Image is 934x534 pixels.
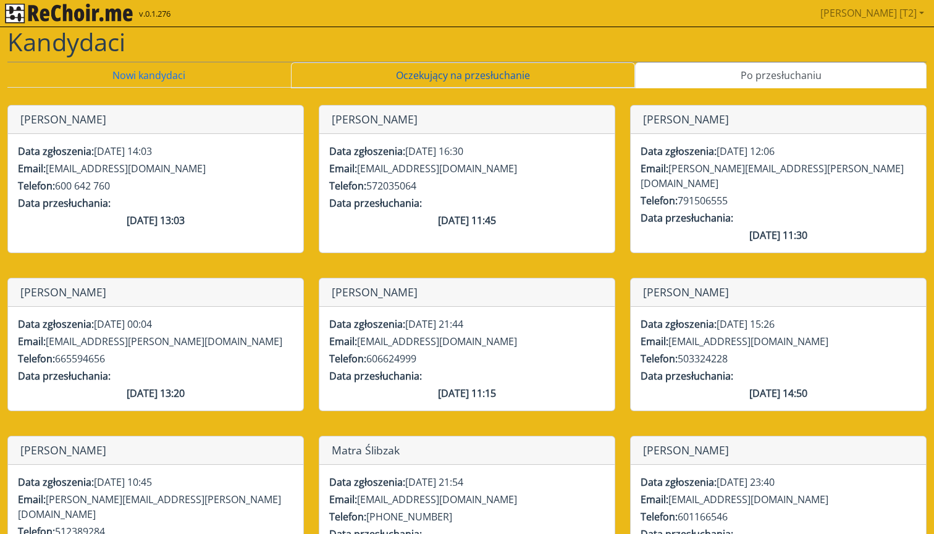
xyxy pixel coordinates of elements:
[329,492,605,507] p: [EMAIL_ADDRESS][DOMAIN_NAME]
[329,510,366,524] strong: Telefon:
[641,334,916,349] p: [EMAIL_ADDRESS][DOMAIN_NAME]
[329,213,605,228] p: [DATE] 11:45
[329,493,357,506] strong: Email:
[20,113,106,126] h5: [PERSON_NAME]
[641,352,678,365] strong: Telefon:
[641,193,916,208] p: 791506555
[329,317,605,332] p: [DATE] 21:44
[641,475,916,490] p: [DATE] 23:40
[291,62,636,88] a: Oczekujący na przesłuchanie
[18,179,55,193] strong: Telefon:
[18,162,46,175] strong: Email:
[641,335,668,348] strong: Email:
[332,286,418,299] h5: [PERSON_NAME]
[641,211,733,225] strong: Data przesłuchania:
[329,179,366,193] strong: Telefon:
[641,194,678,207] strong: Telefon:
[18,352,55,365] strong: Telefon:
[643,444,729,457] h5: [PERSON_NAME]
[329,352,366,365] strong: Telefon:
[329,386,605,401] p: [DATE] 11:15
[18,334,293,349] p: [EMAIL_ADDRESS][PERSON_NAME][DOMAIN_NAME]
[18,475,293,490] p: [DATE] 10:45
[18,493,46,506] strong: Email:
[329,334,605,349] p: [EMAIL_ADDRESS][DOMAIN_NAME]
[329,369,422,383] strong: Data przesłuchania:
[18,335,46,348] strong: Email:
[641,144,717,158] strong: Data zgłoszenia:
[18,178,293,193] p: 600 642 760
[815,1,929,25] a: [PERSON_NAME] [T2]
[5,4,133,23] img: rekłajer mi
[641,475,717,489] strong: Data zgłoszenia:
[18,475,94,489] strong: Data zgłoszenia:
[641,492,916,507] p: [EMAIL_ADDRESS][DOMAIN_NAME]
[641,509,916,524] p: 601166546
[329,178,605,193] p: 572035064
[329,351,605,366] p: 606624999
[20,286,106,299] h5: [PERSON_NAME]
[18,386,293,401] p: [DATE] 13:20
[18,351,293,366] p: 665594656
[332,444,400,457] h5: Matra Ślibzak
[641,161,916,191] p: [PERSON_NAME][EMAIL_ADDRESS][PERSON_NAME][DOMAIN_NAME]
[18,161,293,176] p: [EMAIL_ADDRESS][DOMAIN_NAME]
[18,144,293,159] p: [DATE] 14:03
[641,228,916,243] p: [DATE] 11:30
[641,317,717,331] strong: Data zgłoszenia:
[7,62,291,88] a: Nowi kandydaci
[643,286,729,299] h5: [PERSON_NAME]
[329,196,422,210] strong: Data przesłuchania:
[18,213,293,228] p: [DATE] 13:03
[329,161,605,176] p: [EMAIL_ADDRESS][DOMAIN_NAME]
[641,510,678,524] strong: Telefon:
[18,317,293,332] p: [DATE] 00:04
[329,475,405,489] strong: Data zgłoszenia:
[329,509,605,524] p: [PHONE_NUMBER]
[20,444,106,457] h5: [PERSON_NAME]
[641,162,668,175] strong: Email:
[18,369,111,383] strong: Data przesłuchania:
[18,144,94,158] strong: Data zgłoszenia:
[641,144,916,159] p: [DATE] 12:06
[641,493,668,506] strong: Email:
[18,492,293,522] p: [PERSON_NAME][EMAIL_ADDRESS][PERSON_NAME][DOMAIN_NAME]
[329,162,357,175] strong: Email:
[641,351,916,366] p: 503324228
[329,317,405,331] strong: Data zgłoszenia:
[18,196,111,210] strong: Data przesłuchania:
[18,317,94,331] strong: Data zgłoszenia:
[643,113,729,126] h5: [PERSON_NAME]
[329,475,605,490] p: [DATE] 21:54
[329,144,405,158] strong: Data zgłoszenia:
[641,369,733,383] strong: Data przesłuchania:
[641,317,916,332] p: [DATE] 15:26
[139,8,170,20] span: v.0.1.276
[332,113,418,126] h5: [PERSON_NAME]
[329,335,357,348] strong: Email:
[7,25,125,59] span: Kandydaci
[329,144,605,159] p: [DATE] 16:30
[635,62,927,88] a: Po przesłuchaniu
[641,386,916,401] p: [DATE] 14:50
